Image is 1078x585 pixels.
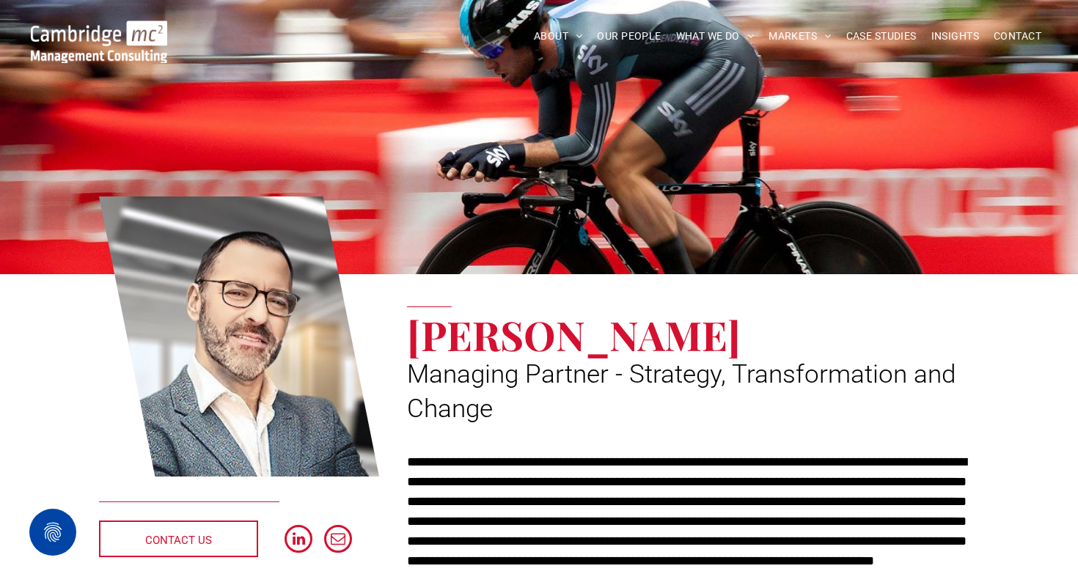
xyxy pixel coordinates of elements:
[99,520,258,557] a: CONTACT US
[839,25,924,48] a: CASE STUDIES
[669,25,762,48] a: WHAT WE DO
[285,525,312,556] a: linkedin
[527,25,590,48] a: ABOUT
[145,522,212,559] span: CONTACT US
[590,25,668,48] a: OUR PEOPLE
[31,23,167,38] a: Your Business Transformed | Cambridge Management Consulting
[986,25,1049,48] a: CONTACT
[99,194,379,479] a: Mauro Mortali | Managing Partner - Strategy | Cambridge Management Consulting
[407,307,741,361] span: [PERSON_NAME]
[31,21,167,63] img: Go to Homepage
[407,359,956,424] span: Managing Partner - Strategy, Transformation and Change
[761,25,838,48] a: MARKETS
[324,525,352,556] a: email
[924,25,986,48] a: INSIGHTS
